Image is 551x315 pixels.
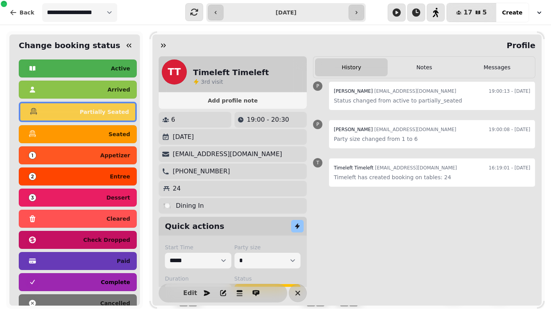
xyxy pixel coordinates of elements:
[171,115,175,124] p: 6
[100,153,130,158] p: appetizer
[334,88,373,94] span: [PERSON_NAME]
[334,163,457,173] div: [EMAIL_ADDRESS][DOMAIN_NAME]
[503,40,535,51] h2: Profile
[162,95,304,106] button: Add profile note
[107,87,130,92] p: arrived
[19,231,137,249] button: check dropped
[168,67,181,77] span: TT
[173,132,194,142] p: [DATE]
[182,285,198,301] button: Edit
[3,3,41,22] button: Back
[173,149,282,159] p: [EMAIL_ADDRESS][DOMAIN_NAME]
[447,3,496,22] button: 175
[165,275,231,283] label: Duration
[315,58,388,76] button: History
[334,134,530,144] p: Party size changed from 1 to 6
[201,79,204,85] span: 3
[19,273,137,291] button: complete
[19,167,137,185] button: entree
[111,66,130,71] p: active
[334,165,373,171] span: Timeleft Timeleft
[317,122,319,127] span: P
[334,125,456,134] div: [EMAIL_ADDRESS][DOMAIN_NAME]
[173,184,181,193] p: 24
[19,189,137,207] button: dessert
[19,210,137,228] button: cleared
[489,125,530,134] time: 19:00:08 - [DATE]
[317,160,319,165] span: T
[163,201,171,211] p: 🍽️
[247,115,289,124] p: 19:00 - 20:30
[186,290,195,296] span: Edit
[16,40,120,51] h2: Change booking status
[168,98,297,103] span: Add profile note
[461,58,533,76] button: Messages
[19,252,137,270] button: paid
[19,102,137,122] button: partially seated
[502,10,522,15] span: Create
[334,173,530,182] p: Timeleft has created booking on tables: 24
[204,79,212,85] span: rd
[193,67,269,78] h2: Timeleft Timeleft
[19,125,137,143] button: seated
[83,237,130,243] p: check dropped
[201,78,223,86] p: visit
[20,10,34,15] span: Back
[109,131,130,137] p: seated
[117,258,130,264] p: paid
[19,59,137,77] button: active
[483,9,487,16] span: 5
[334,86,456,96] div: [EMAIL_ADDRESS][DOMAIN_NAME]
[19,146,137,164] button: appetizer
[176,201,204,211] p: Dining In
[165,243,231,251] label: Start Time
[234,243,301,251] label: Party size
[317,84,319,88] span: P
[173,167,230,176] p: [PHONE_NUMBER]
[107,216,130,221] p: cleared
[234,275,301,283] label: Status
[388,58,460,76] button: Notes
[334,96,530,105] p: Status changed from active to partially_seated
[19,81,137,99] button: arrived
[106,195,130,200] p: dessert
[80,109,129,115] p: partially seated
[19,294,137,312] button: cancelled
[334,127,373,132] span: [PERSON_NAME]
[165,221,224,232] h2: Quick actions
[100,301,130,306] p: cancelled
[101,279,130,285] p: complete
[489,163,530,173] time: 16:19:01 - [DATE]
[496,3,529,22] button: Create
[463,9,472,16] span: 17
[110,174,130,179] p: entree
[489,86,530,96] time: 19:00:13 - [DATE]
